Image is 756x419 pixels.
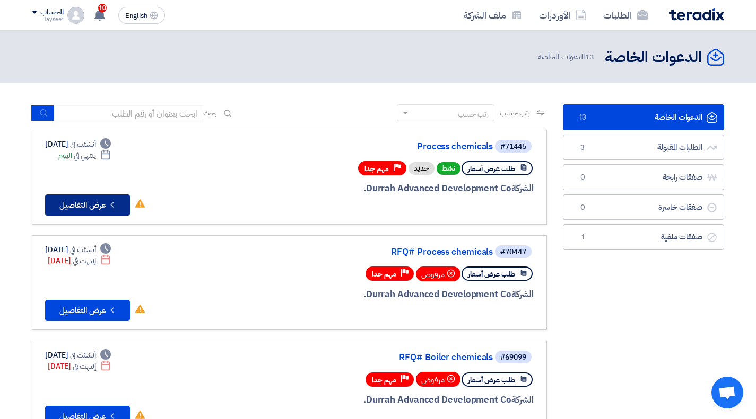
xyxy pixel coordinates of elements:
[279,393,534,407] div: Durrah Advanced Development Co.
[281,247,493,257] a: RFQ# Process chemicals
[511,182,534,195] span: الشركة
[279,288,534,301] div: Durrah Advanced Development Co.
[576,112,589,123] span: 13
[563,135,724,161] a: الطلبات المقبولة3
[576,232,589,243] span: 1
[500,248,526,256] div: #70447
[98,4,107,12] span: 10
[531,3,595,28] a: الأوردرات
[48,361,111,372] div: [DATE]
[118,7,165,24] button: English
[409,162,435,175] div: جديد
[595,3,656,28] a: الطلبات
[500,354,526,361] div: #69099
[70,139,95,150] span: أنشئت في
[511,288,534,301] span: الشركة
[203,108,217,119] span: بحث
[468,164,515,174] span: طلب عرض أسعار
[437,162,460,175] span: نشط
[40,8,63,17] div: الحساب
[455,3,531,28] a: ملف الشركة
[416,372,460,387] div: مرفوض
[45,194,130,216] button: عرض التفاصيل
[500,143,526,150] div: #71445
[55,105,203,121] input: ابحث بعنوان أو رقم الطلب
[125,12,147,20] span: English
[73,255,95,266] span: إنتهت في
[585,51,594,63] span: 13
[372,375,396,385] span: مهم جدا
[45,244,111,255] div: [DATE]
[281,142,493,151] a: Process chemicals
[468,375,515,385] span: طلب عرض أسعار
[511,393,534,406] span: الشركة
[563,164,724,190] a: صفقات رابحة0
[364,164,389,174] span: مهم جدا
[74,150,95,161] span: ينتهي في
[67,7,84,24] img: profile_test.png
[500,108,530,119] span: رتب حسب
[73,361,95,372] span: إنتهت في
[458,109,489,120] div: رتب حسب
[58,150,111,161] div: اليوم
[538,51,596,63] span: الدعوات الخاصة
[711,377,743,408] div: Open chat
[468,269,515,279] span: طلب عرض أسعار
[45,139,111,150] div: [DATE]
[605,47,702,68] h2: الدعوات الخاصة
[576,142,589,153] span: 3
[563,104,724,130] a: الدعوات الخاصة13
[416,266,460,281] div: مرفوض
[32,16,63,22] div: Tayseer
[669,8,724,21] img: Teradix logo
[70,244,95,255] span: أنشئت في
[70,350,95,361] span: أنشئت في
[563,224,724,250] a: صفقات ملغية1
[281,353,493,362] a: RFQ# Boiler chemicals
[576,202,589,213] span: 0
[45,300,130,321] button: عرض التفاصيل
[372,269,396,279] span: مهم جدا
[48,255,111,266] div: [DATE]
[279,182,534,195] div: Durrah Advanced Development Co.
[576,172,589,183] span: 0
[563,194,724,220] a: صفقات خاسرة0
[45,350,111,361] div: [DATE]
